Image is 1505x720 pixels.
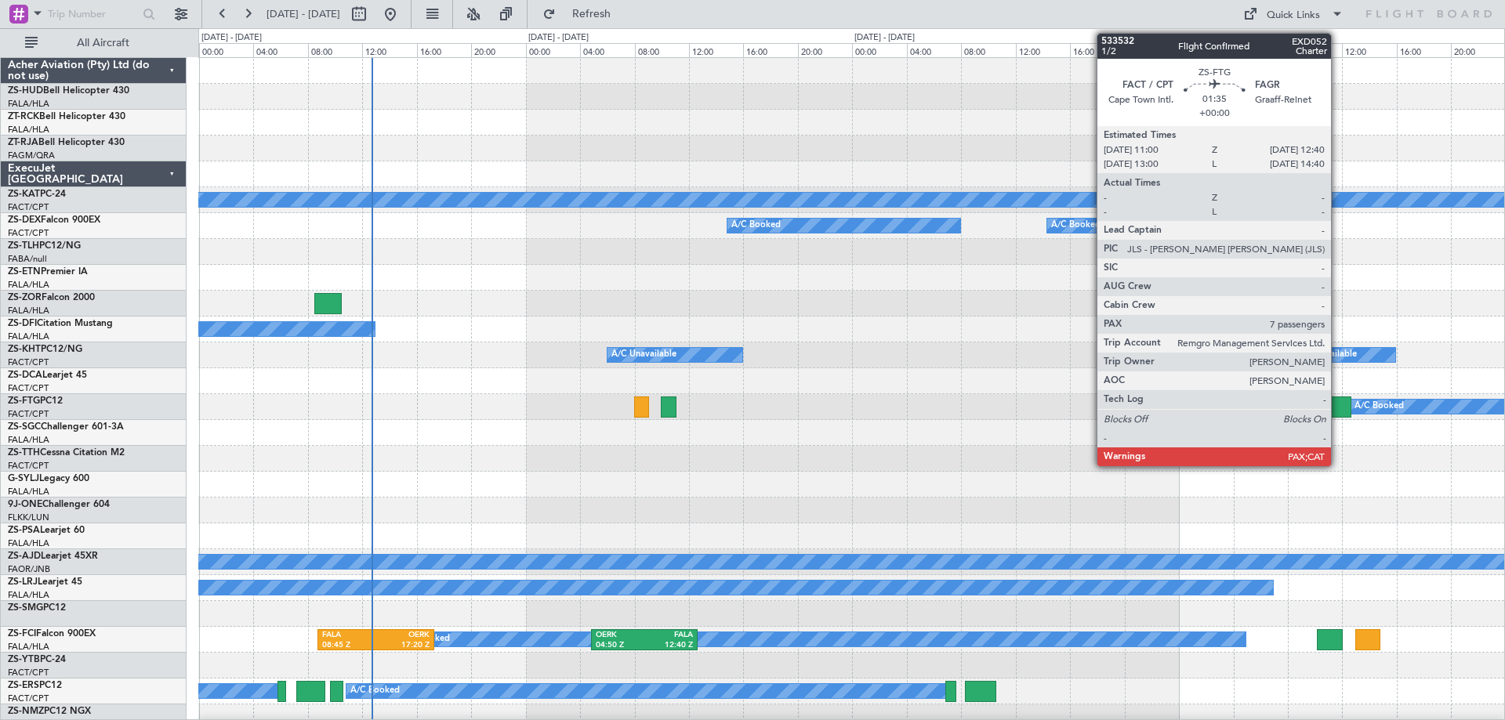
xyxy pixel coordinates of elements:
span: [DATE] - [DATE] [267,7,340,21]
a: ZT-RCKBell Helicopter 430 [8,112,125,121]
div: 12:00 [689,43,743,57]
span: ZS-LRJ [8,577,38,587]
div: 20:00 [798,43,852,57]
div: 20:00 [471,43,525,57]
div: OERK [596,630,644,641]
span: Refresh [559,9,625,20]
span: ZS-SGC [8,422,41,432]
div: Quick Links [1267,8,1320,24]
a: ZS-DCALearjet 45 [8,371,87,380]
a: FALA/HLA [8,486,49,497]
div: 16:00 [1070,43,1124,57]
span: ZS-DCA [8,371,42,380]
a: G-SYLJLegacy 600 [8,474,89,483]
a: ZS-AJDLearjet 45XR [8,552,98,561]
a: ZS-PSALearjet 60 [8,526,85,535]
a: ZS-HUDBell Helicopter 430 [8,86,129,96]
a: FABA/null [8,253,47,265]
input: Trip Number [48,2,138,26]
a: FALA/HLA [8,98,49,110]
a: FALA/HLA [8,537,49,549]
div: 04:00 [907,43,961,57]
a: 9J-ONEChallenger 604 [8,500,110,509]
a: ZS-DFICitation Mustang [8,319,113,328]
a: FALA/HLA [8,589,49,601]
button: Quick Links [1235,2,1351,27]
span: ZS-KAT [8,190,40,199]
span: ZS-AJD [8,552,41,561]
a: FALA/HLA [8,434,49,446]
a: FACT/CPT [8,356,49,368]
button: All Aircraft [17,31,170,56]
a: ZS-LRJLearjet 45 [8,577,82,587]
div: 08:00 [308,43,362,57]
div: 04:00 [580,43,634,57]
a: ZS-KHTPC12/NG [8,345,82,354]
a: ZS-KATPC-24 [8,190,66,199]
div: FALA [644,630,693,641]
span: ZS-DFI [8,319,37,328]
span: ZS-DEX [8,215,41,225]
a: FALA/HLA [8,331,49,342]
div: [DATE] - [DATE] [528,31,589,45]
a: ZS-NMZPC12 NGX [8,707,91,716]
span: ZT-RJA [8,138,38,147]
div: 00:00 [852,43,906,57]
div: 12:00 [1016,43,1070,57]
div: 00:00 [199,43,253,57]
div: 04:00 [253,43,307,57]
a: FAOR/JNB [8,563,50,575]
a: FACT/CPT [8,460,49,472]
span: All Aircraft [41,38,165,49]
a: FALA/HLA [8,124,49,136]
a: ZS-SMGPC12 [8,603,66,613]
div: A/C Booked [350,679,400,703]
a: FACT/CPT [8,667,49,678]
div: A/C Unavailable [611,343,676,367]
div: A/C Unavailable [1292,343,1357,367]
div: 16:00 [1397,43,1451,57]
div: 00:00 [526,43,580,57]
a: FALA/HLA [8,305,49,317]
div: 12:00 [1342,43,1396,57]
div: A/C Booked [1354,395,1404,418]
div: 08:00 [961,43,1015,57]
a: FACT/CPT [8,227,49,239]
a: ZS-TTHCessna Citation M2 [8,448,125,458]
span: ZS-FCI [8,629,36,639]
a: FLKK/LUN [8,512,49,523]
div: [DATE] - [DATE] [1181,31,1242,45]
div: A/C Booked [731,214,781,237]
div: 08:00 [635,43,689,57]
div: 04:00 [1234,43,1288,57]
span: ZT-RCK [8,112,39,121]
div: 17:20 Z [376,640,430,651]
a: ZS-SGCChallenger 601-3A [8,422,124,432]
span: ZS-HUD [8,86,43,96]
a: FACT/CPT [8,382,49,394]
span: ZS-TLH [8,241,39,251]
div: FALA [322,630,376,641]
a: ZS-FTGPC12 [8,396,63,406]
span: ZS-KHT [8,345,41,354]
span: ZS-YTB [8,655,40,664]
a: FACT/CPT [8,693,49,704]
span: 9J-ONE [8,500,42,509]
a: ZS-YTBPC-24 [8,655,66,664]
div: OERK [376,630,430,641]
a: ZS-ETNPremier IA [8,267,88,277]
a: FAGM/QRA [8,150,55,161]
div: 12:40 Z [644,640,693,651]
a: FALA/HLA [8,279,49,291]
a: FALA/HLA [8,641,49,653]
a: ZS-FCIFalcon 900EX [8,629,96,639]
div: 12:00 [362,43,416,57]
button: Refresh [535,2,629,27]
div: 16:00 [743,43,797,57]
span: ZS-NMZ [8,707,44,716]
div: 04:50 Z [596,640,644,651]
a: ZS-TLHPC12/NG [8,241,81,251]
div: A/C Booked [1051,214,1101,237]
a: ZT-RJABell Helicopter 430 [8,138,125,147]
a: FACT/CPT [8,408,49,420]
